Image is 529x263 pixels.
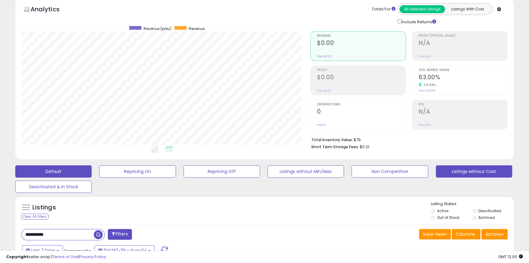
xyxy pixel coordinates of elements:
span: Revenue [317,34,406,38]
h2: $0.00 [317,39,406,48]
small: Prev: N/A [419,123,431,127]
span: Revenue [189,26,205,31]
h2: 0 [317,108,406,116]
button: Columns [452,229,480,239]
span: Revenue (prev) [144,26,171,31]
h2: 63.00% [419,74,507,82]
p: Listing States: [431,201,514,207]
label: Out of Stock [437,215,459,220]
span: Profit [317,69,406,72]
b: Short Term Storage Fees: [311,144,359,149]
button: Listings without Cost [436,165,512,178]
strong: Copyright [6,254,28,260]
h2: N/A [419,39,507,48]
span: Last 7 Days [31,247,55,254]
h2: $0.00 [317,74,406,82]
span: 2025-08-12 12:00 GMT [498,254,523,260]
button: Repricing On [99,165,176,178]
a: Privacy Policy [79,254,106,260]
b: Total Inventory Value: [311,137,353,142]
li: $79 [311,136,503,143]
button: Repricing Off [184,165,260,178]
span: Avg. Buybox Share [419,69,507,72]
h5: Listings [32,203,56,212]
div: Clear All Filters [21,214,49,220]
button: Last 7 Days [22,245,63,256]
span: [DATE]-29 - Aug-04 [104,247,147,254]
a: Terms of Use [52,254,78,260]
button: Listings without Min/Max [268,165,344,178]
button: Deactivated & In Stock [15,181,92,193]
small: Prev: 0 [317,123,326,127]
button: Listings With Cost [445,5,490,13]
button: Non Competitive [352,165,428,178]
small: Prev: N/A [419,54,431,58]
div: Include Returns [393,18,443,25]
button: All Selected Listings [399,5,445,13]
label: Archived [478,215,495,220]
label: Deactivated [478,208,501,213]
h5: Analytics [31,5,71,15]
label: Active [437,208,448,213]
button: Default [15,165,92,178]
span: Profit [PERSON_NAME] [419,34,507,38]
small: 26.84% [421,83,436,87]
button: Save View [419,229,451,239]
button: Filters [108,229,132,240]
button: [DATE]-29 - Aug-04 [94,245,155,256]
div: seller snap | | [6,254,106,260]
h2: N/A [419,108,507,116]
span: $0.21 [360,144,369,150]
small: Prev: $0.00 [317,54,331,58]
span: Ordered Items [317,103,406,106]
span: Compared to: [64,248,92,254]
small: Prev: $0.00 [317,89,331,92]
button: Actions [481,229,508,239]
div: Totals For [372,6,396,12]
span: ROI [419,103,507,106]
span: Columns [456,231,475,237]
small: Prev: 49.67% [419,89,435,92]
